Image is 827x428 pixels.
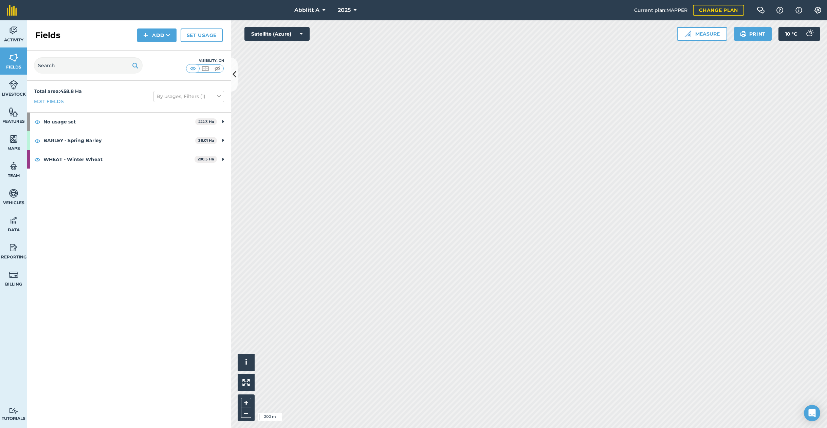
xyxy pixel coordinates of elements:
h2: Fields [35,30,60,41]
img: svg+xml;base64,PHN2ZyB4bWxucz0iaHR0cDovL3d3dy53My5vcmcvMjAwMC9zdmciIHdpZHRoPSI1MCIgaGVpZ2h0PSI0MC... [213,65,222,72]
img: svg+xml;base64,PHN2ZyB4bWxucz0iaHR0cDovL3d3dy53My5vcmcvMjAwMC9zdmciIHdpZHRoPSIxOSIgaGVpZ2h0PSIyNC... [740,30,747,38]
div: WHEAT - Winter Wheat200.5 Ha [27,150,231,169]
img: svg+xml;base64,PHN2ZyB4bWxucz0iaHR0cDovL3d3dy53My5vcmcvMjAwMC9zdmciIHdpZHRoPSI1NiIgaGVpZ2h0PSI2MC... [9,107,18,117]
img: svg+xml;base64,PD94bWwgdmVyc2lvbj0iMS4wIiBlbmNvZGluZz0idXRmLTgiPz4KPCEtLSBHZW5lcmF0b3I6IEFkb2JlIE... [9,242,18,253]
div: Open Intercom Messenger [804,405,820,421]
img: A question mark icon [776,7,784,14]
button: 10 °C [778,27,820,41]
img: svg+xml;base64,PHN2ZyB4bWxucz0iaHR0cDovL3d3dy53My5vcmcvMjAwMC9zdmciIHdpZHRoPSI1NiIgaGVpZ2h0PSI2MC... [9,134,18,144]
strong: WHEAT - Winter Wheat [43,150,195,169]
strong: 200.5 Ha [198,157,214,161]
button: Add [137,28,177,42]
span: Abblitt A [294,6,319,14]
img: svg+xml;base64,PD94bWwgdmVyc2lvbj0iMS4wIiBlbmNvZGluZz0idXRmLTgiPz4KPCEtLSBHZW5lcmF0b3I6IEFkb2JlIE... [9,188,18,198]
img: svg+xml;base64,PD94bWwgdmVyc2lvbj0iMS4wIiBlbmNvZGluZz0idXRmLTgiPz4KPCEtLSBHZW5lcmF0b3I6IEFkb2JlIE... [803,27,816,41]
img: fieldmargin Logo [7,5,17,16]
img: Four arrows, one pointing top left, one top right, one bottom right and the last bottom left [242,379,250,386]
img: A cog icon [814,7,822,14]
img: svg+xml;base64,PD94bWwgdmVyc2lvbj0iMS4wIiBlbmNvZGluZz0idXRmLTgiPz4KPCEtLSBHZW5lcmF0b3I6IEFkb2JlIE... [9,270,18,280]
strong: 36.01 Ha [198,138,214,143]
img: svg+xml;base64,PD94bWwgdmVyc2lvbj0iMS4wIiBlbmNvZGluZz0idXRmLTgiPz4KPCEtLSBHZW5lcmF0b3I6IEFkb2JlIE... [9,408,18,414]
span: i [245,358,247,366]
img: svg+xml;base64,PHN2ZyB4bWxucz0iaHR0cDovL3d3dy53My5vcmcvMjAwMC9zdmciIHdpZHRoPSIxOCIgaGVpZ2h0PSIyNC... [34,118,40,126]
img: svg+xml;base64,PD94bWwgdmVyc2lvbj0iMS4wIiBlbmNvZGluZz0idXRmLTgiPz4KPCEtLSBHZW5lcmF0b3I6IEFkb2JlIE... [9,215,18,226]
button: Print [734,27,772,41]
img: svg+xml;base64,PHN2ZyB4bWxucz0iaHR0cDovL3d3dy53My5vcmcvMjAwMC9zdmciIHdpZHRoPSI1MCIgaGVpZ2h0PSI0MC... [189,65,197,72]
img: svg+xml;base64,PHN2ZyB4bWxucz0iaHR0cDovL3d3dy53My5vcmcvMjAwMC9zdmciIHdpZHRoPSI1MCIgaGVpZ2h0PSI0MC... [201,65,209,72]
img: svg+xml;base64,PD94bWwgdmVyc2lvbj0iMS4wIiBlbmNvZGluZz0idXRmLTgiPz4KPCEtLSBHZW5lcmF0b3I6IEFkb2JlIE... [9,80,18,90]
strong: No usage set [43,113,195,131]
div: No usage set222.3 Ha [27,113,231,131]
button: By usages, Filters (1) [153,91,224,102]
button: Measure [677,27,727,41]
span: Current plan : MAPPER [634,6,687,14]
a: Set usage [181,28,223,42]
div: BARLEY - Spring Barley36.01 Ha [27,131,231,150]
img: svg+xml;base64,PD94bWwgdmVyc2lvbj0iMS4wIiBlbmNvZGluZz0idXRmLTgiPz4KPCEtLSBHZW5lcmF0b3I6IEFkb2JlIE... [9,25,18,36]
strong: Total area : 458.8 Ha [34,88,82,94]
a: Edit fields [34,98,64,105]
img: svg+xml;base64,PHN2ZyB4bWxucz0iaHR0cDovL3d3dy53My5vcmcvMjAwMC9zdmciIHdpZHRoPSI1NiIgaGVpZ2h0PSI2MC... [9,53,18,63]
span: 2025 [338,6,351,14]
button: Satellite (Azure) [244,27,310,41]
button: – [241,408,251,418]
img: svg+xml;base64,PHN2ZyB4bWxucz0iaHR0cDovL3d3dy53My5vcmcvMjAwMC9zdmciIHdpZHRoPSIxNCIgaGVpZ2h0PSIyNC... [143,31,148,39]
img: Two speech bubbles overlapping with the left bubble in the forefront [757,7,765,14]
strong: BARLEY - Spring Barley [43,131,195,150]
button: + [241,398,251,408]
img: svg+xml;base64,PHN2ZyB4bWxucz0iaHR0cDovL3d3dy53My5vcmcvMjAwMC9zdmciIHdpZHRoPSIxOCIgaGVpZ2h0PSIyNC... [34,137,40,145]
img: svg+xml;base64,PHN2ZyB4bWxucz0iaHR0cDovL3d3dy53My5vcmcvMjAwMC9zdmciIHdpZHRoPSIxNyIgaGVpZ2h0PSIxNy... [795,6,802,14]
strong: 222.3 Ha [198,119,214,124]
img: svg+xml;base64,PD94bWwgdmVyc2lvbj0iMS4wIiBlbmNvZGluZz0idXRmLTgiPz4KPCEtLSBHZW5lcmF0b3I6IEFkb2JlIE... [9,161,18,171]
button: i [238,354,255,371]
div: Visibility: On [186,58,224,63]
img: svg+xml;base64,PHN2ZyB4bWxucz0iaHR0cDovL3d3dy53My5vcmcvMjAwMC9zdmciIHdpZHRoPSIxOSIgaGVpZ2h0PSIyNC... [132,61,139,70]
span: 10 ° C [785,27,797,41]
img: Ruler icon [684,31,691,37]
a: Change plan [693,5,744,16]
img: svg+xml;base64,PHN2ZyB4bWxucz0iaHR0cDovL3d3dy53My5vcmcvMjAwMC9zdmciIHdpZHRoPSIxOCIgaGVpZ2h0PSIyNC... [34,155,40,163]
input: Search [34,57,143,74]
